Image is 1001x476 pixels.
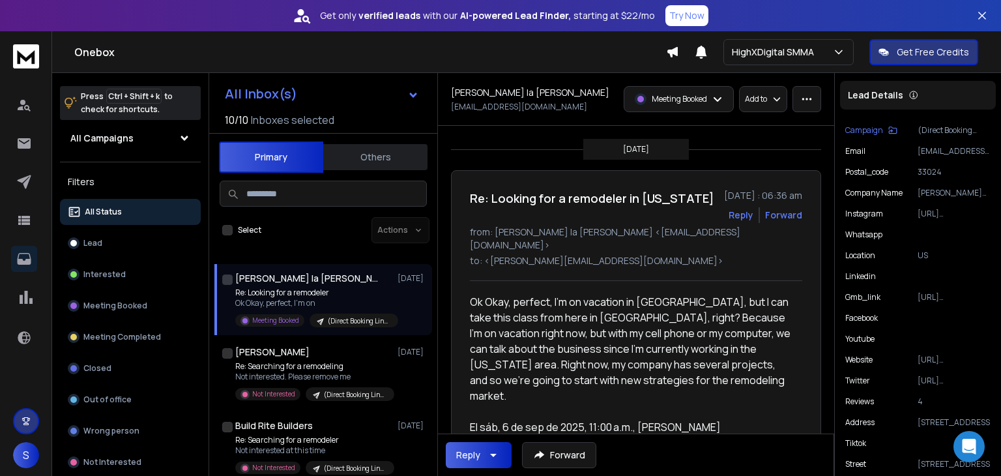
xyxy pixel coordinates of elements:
p: [DATE] : 06:36 am [724,189,802,202]
p: Try Now [669,9,704,22]
button: Reply [446,442,512,468]
p: [DATE] [398,421,427,431]
button: All Status [60,199,201,225]
p: Interested [83,269,126,280]
p: [PERSON_NAME] Painting and Remodeling [918,188,991,198]
p: Press to check for shortcuts. [81,90,173,116]
p: [URL][DOMAIN_NAME] [918,355,991,365]
p: [EMAIL_ADDRESS][DOMAIN_NAME] [918,146,991,156]
p: Not Interested [83,457,141,468]
p: Company Name [845,188,903,198]
p: [DATE] [623,144,649,155]
button: Forward [522,442,596,468]
p: to: <[PERSON_NAME][EMAIL_ADDRESS][DOMAIN_NAME]> [470,254,802,267]
p: 4 [918,396,991,407]
button: Meeting Completed [60,324,201,350]
p: [EMAIL_ADDRESS][DOMAIN_NAME] [451,102,587,112]
p: (Direct Booking Link) Remodeler (AI hybrid system) - [US_STATE] [918,125,991,136]
p: facebook [845,313,878,323]
h1: Onebox [74,44,666,60]
p: Not Interested [252,463,295,473]
button: Primary [219,141,323,173]
p: Get Free Credits [897,46,969,59]
p: youtube [845,334,875,344]
p: Lead Details [848,89,903,102]
p: Meeting Booked [252,316,299,325]
button: All Inbox(s) [214,81,429,107]
p: 33024 [918,167,991,177]
p: Meeting Booked [83,301,147,311]
h1: [PERSON_NAME] [235,346,310,359]
img: logo [13,44,39,68]
button: Reply [729,209,753,222]
span: 10 / 10 [225,112,248,128]
h1: [PERSON_NAME] la [PERSON_NAME] [451,86,609,99]
span: Ctrl + Shift + k [106,89,162,104]
div: Ok Okay, perfect, I'm on vacation in [GEOGRAPHIC_DATA], but I can take this class from here in [G... [470,294,792,404]
p: Email [845,146,865,156]
button: Get Free Credits [869,39,978,65]
p: [URL][DOMAIN_NAME] [918,292,991,303]
button: Lead [60,230,201,256]
p: website [845,355,873,365]
label: Select [238,225,261,235]
h1: All Campaigns [70,132,134,145]
p: US [918,250,991,261]
p: [STREET_ADDRESS] [918,459,991,469]
button: S [13,442,39,468]
button: Interested [60,261,201,288]
p: address [845,417,875,428]
p: reviews [845,396,874,407]
strong: AI-powered Lead Finder, [460,9,571,22]
div: Reply [456,449,480,462]
p: Wrong person [83,426,139,436]
p: (Direct Booking Link) Remodeler (AI hybrid system) - [US_STATE] [324,464,386,473]
p: [DATE] [398,273,427,284]
p: Closed [83,363,111,374]
h3: Inboxes selected [251,112,334,128]
p: from: [PERSON_NAME] la [PERSON_NAME] <[EMAIL_ADDRESS][DOMAIN_NAME]> [470,226,802,252]
p: linkedin [845,271,876,282]
strong: verified leads [358,9,420,22]
p: Not interested. Please remove me [235,372,392,382]
p: Meeting Booked [652,94,707,104]
div: El sáb, 6 de sep de 2025, 11:00 a.m., [PERSON_NAME] < > escribió: [470,419,792,451]
p: Lead [83,238,102,248]
button: Campaign [845,125,897,136]
p: gmb_link [845,292,880,303]
p: Meeting Completed [83,332,161,342]
h3: Filters [60,173,201,191]
button: Closed [60,355,201,381]
p: HighXDigital SMMA [732,46,819,59]
button: Others [323,143,428,171]
p: Re: Searching for a remodeling [235,361,392,372]
p: (Direct Booking Link) Remodeler (AI hybrid system) - [US_STATE] [328,316,390,326]
p: Ok Okay, perfect, I'm on [235,298,392,308]
button: Try Now [665,5,708,26]
p: Out of office [83,394,132,405]
h1: All Inbox(s) [225,87,297,100]
p: whatsapp [845,230,882,240]
h1: Build Rite Builders [235,419,313,432]
p: instagram [845,209,883,219]
div: Open Intercom Messenger [953,431,985,462]
p: Re: Looking for a remodeler [235,288,392,298]
p: All Status [85,207,122,217]
p: Add to [745,94,767,104]
h1: Re: Looking for a remodeler in [US_STATE] [470,189,714,207]
button: Meeting Booked [60,293,201,319]
p: Not Interested [252,389,295,399]
button: Out of office [60,387,201,413]
p: postal_code [845,167,888,177]
p: Campaign [845,125,883,136]
p: Not interested at this time [235,445,392,456]
p: tiktok [845,438,866,449]
p: twitter [845,376,870,386]
button: Not Interested [60,449,201,475]
p: street [845,459,866,469]
p: Get only with our starting at $22/mo [320,9,655,22]
p: location [845,250,875,261]
p: Re: Searching for a remodeler [235,435,392,445]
